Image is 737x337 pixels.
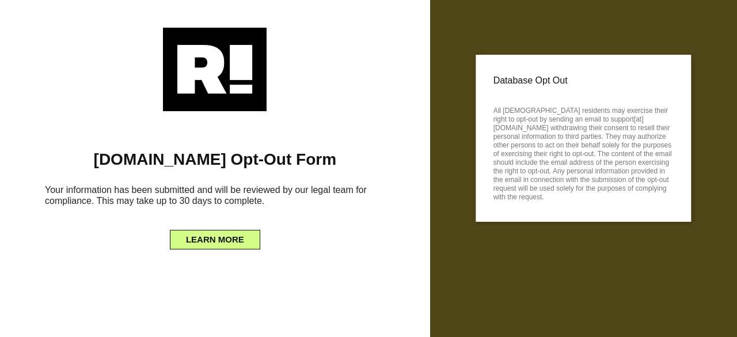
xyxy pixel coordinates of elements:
[493,72,674,89] p: Database Opt Out
[17,150,413,169] h1: [DOMAIN_NAME] Opt-Out Form
[17,180,413,215] h6: Your information has been submitted and will be reviewed by our legal team for compliance. This m...
[170,232,260,241] a: LEARN MORE
[493,103,674,202] p: All [DEMOGRAPHIC_DATA] residents may exercise their right to opt-out by sending an email to suppo...
[163,28,267,111] img: Retention.com
[170,230,260,249] button: LEARN MORE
